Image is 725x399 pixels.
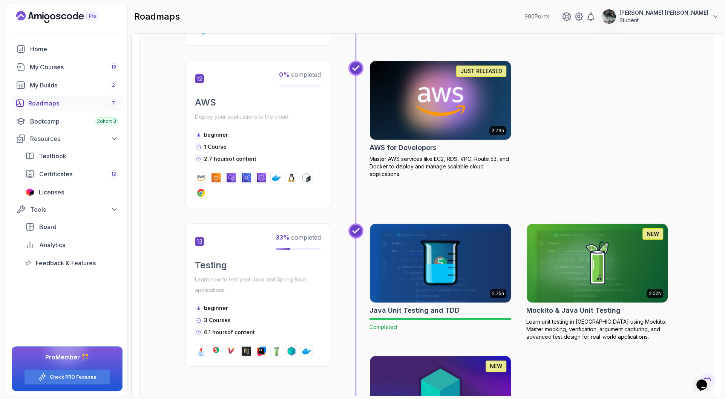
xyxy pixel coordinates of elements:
[272,173,281,182] img: docker logo
[276,234,321,241] span: completed
[12,114,123,129] a: bootcamp
[30,205,118,214] div: Tools
[195,274,321,295] p: Learn how to test your Java and Spring Boot applications
[12,132,123,145] button: Resources
[50,374,96,380] a: Check PRO Features
[196,173,205,182] img: aws logo
[30,81,118,90] div: My Builds
[12,41,123,57] a: home
[242,173,251,182] img: rds logo
[195,74,204,83] span: 12
[287,347,296,356] img: testcontainers logo
[369,223,511,331] a: Java Unit Testing and TDD card2.75hJava Unit Testing and TDDCompleted
[195,112,321,122] p: Deploy your applications to the cloud
[619,9,708,17] p: [PERSON_NAME] [PERSON_NAME]
[111,171,116,177] span: 12
[490,362,502,370] p: NEW
[369,61,511,178] a: AWS for Developers card2.73hJUST RELEASEDAWS for DevelopersMaster AWS services like EC2, RDS, VPC...
[112,82,115,88] span: 2
[279,71,290,78] span: 0 %
[28,99,118,108] div: Roadmaps
[39,222,57,231] span: Board
[111,64,116,70] span: 19
[30,44,118,54] div: Home
[212,173,221,182] img: ec2 logo
[526,223,668,341] a: Mockito & Java Unit Testing card2.02hNEWMockito & Java Unit TestingLearn unit testing in [GEOGRAP...
[527,224,668,303] img: Mockito & Java Unit Testing card
[39,151,66,161] span: Textbook
[112,100,115,106] span: 7
[492,128,504,134] p: 2.73h
[647,230,659,238] p: NEW
[21,185,123,200] a: licenses
[30,63,118,72] div: My Courses
[21,148,123,164] a: textbook
[21,237,123,252] a: analytics
[195,237,204,246] span: 13
[204,144,227,150] span: 1 Course
[39,170,72,179] span: Certificates
[227,173,236,182] img: vpc logo
[204,155,256,163] p: 2.7 hours of content
[370,61,511,140] img: AWS for Developers card
[134,11,180,23] h2: roadmaps
[257,173,266,182] img: route53 logo
[602,9,616,24] img: user profile image
[12,203,123,216] button: Tools
[287,173,296,182] img: linux logo
[526,305,621,316] h2: Mockito & Java Unit Testing
[492,290,504,297] p: 2.75h
[24,369,110,385] button: Check PRO Features
[370,224,511,303] img: Java Unit Testing and TDD card
[30,134,118,143] div: Resources
[526,318,668,341] p: Learn unit testing in [GEOGRAPHIC_DATA] using Mockito. Master mocking, verification, argument cap...
[619,17,708,24] p: Student
[242,347,251,356] img: assertj logo
[272,347,281,356] img: mockito logo
[257,347,266,356] img: intellij logo
[16,11,116,23] a: Landing page
[693,369,717,391] iframe: chat widget
[460,67,502,75] p: JUST RELEASED
[369,324,397,330] span: Completed
[195,96,321,109] h2: AWS
[601,9,719,24] button: user profile image[PERSON_NAME] [PERSON_NAME]Student
[25,188,34,196] img: jetbrains icon
[196,188,205,197] img: chrome logo
[39,188,64,197] span: Licenses
[97,118,116,124] span: Cohort 3
[302,173,311,182] img: bash logo
[21,167,123,182] a: certificates
[212,347,221,356] img: junit logo
[196,347,205,356] img: java logo
[279,71,321,78] span: completed
[12,60,123,75] a: courses
[12,96,123,111] a: roadmaps
[39,240,65,249] span: Analytics
[204,317,231,323] span: 3 Courses
[36,258,96,268] span: Feedback & Features
[369,155,511,178] p: Master AWS services like EC2, RDS, VPC, Route 53, and Docker to deploy and manage scalable cloud ...
[369,142,437,153] h2: AWS for Developers
[21,219,123,234] a: board
[204,304,228,312] p: beginner
[302,347,311,356] img: docker logo
[276,234,290,241] span: 33 %
[369,305,460,316] h2: Java Unit Testing and TDD
[227,347,236,356] img: maven logo
[21,255,123,271] a: feedback
[195,259,321,271] h2: Testing
[30,117,118,126] div: Bootcamp
[204,329,255,336] p: 6.1 hours of content
[524,13,550,20] p: 900 Points
[12,78,123,93] a: builds
[649,290,661,297] p: 2.02h
[204,131,228,139] p: beginner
